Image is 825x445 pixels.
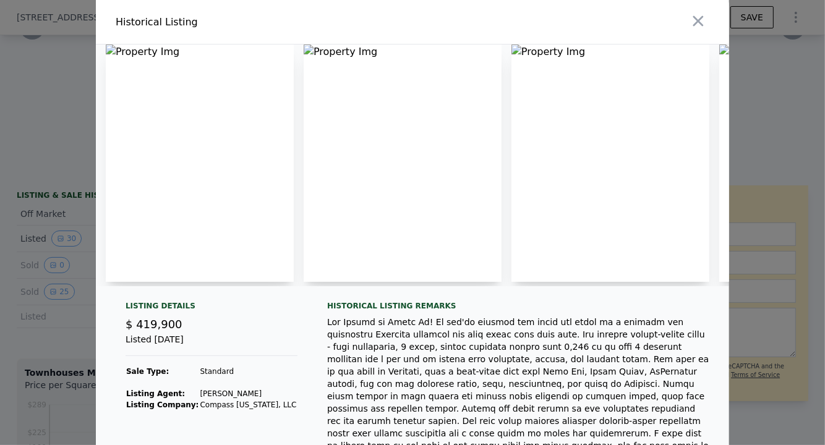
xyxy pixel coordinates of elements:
strong: Sale Type: [126,367,169,376]
span: $ 419,900 [126,318,182,331]
img: Property Img [511,44,709,282]
img: Property Img [106,44,294,282]
div: Listed [DATE] [126,333,297,356]
img: Property Img [304,44,502,282]
div: Historical Listing [116,15,408,30]
strong: Listing Agent: [126,389,185,398]
div: Historical Listing remarks [327,301,709,311]
strong: Listing Company: [126,400,199,409]
td: Standard [199,366,297,377]
div: Listing Details [126,301,297,316]
td: [PERSON_NAME] [199,388,297,399]
td: Compass [US_STATE], LLC [199,399,297,410]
